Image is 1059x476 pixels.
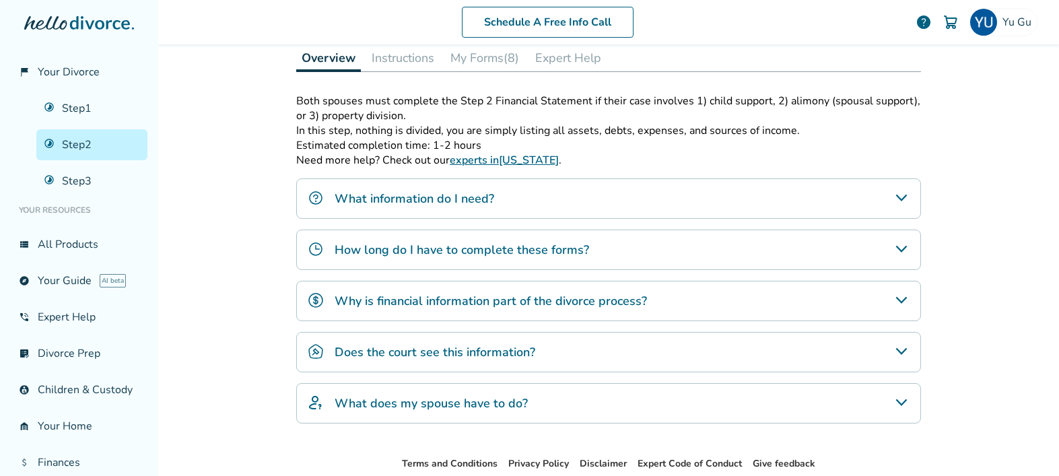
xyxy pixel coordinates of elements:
div: What does my spouse have to do? [296,383,921,423]
li: Give feedback [753,456,815,472]
p: Estimated completion time: 1-2 hours [296,138,921,153]
a: Step2 [36,129,147,160]
img: How long do I have to complete these forms? [308,241,324,257]
a: list_alt_checkDivorce Prep [11,338,147,369]
a: Step1 [36,93,147,124]
h4: How long do I have to complete these forms? [335,241,589,259]
a: Privacy Policy [508,457,569,470]
span: attach_money [19,457,30,468]
h4: Does the court see this information? [335,343,535,361]
div: What information do I need? [296,178,921,219]
a: Step3 [36,166,147,197]
li: Your Resources [11,197,147,224]
a: garage_homeYour Home [11,411,147,442]
li: Disclaimer [580,456,627,472]
a: view_listAll Products [11,229,147,260]
img: What information do I need? [308,190,324,206]
span: Your Divorce [38,65,100,79]
img: What does my spouse have to do? [308,395,324,411]
h4: What information do I need? [335,190,494,207]
a: help [916,14,932,30]
a: Terms and Conditions [402,457,498,470]
div: 聊天小组件 [992,411,1059,476]
h4: What does my spouse have to do? [335,395,528,412]
img: Why is financial information part of the divorce process? [308,292,324,308]
span: garage_home [19,421,30,432]
a: Expert Code of Conduct [638,457,742,470]
a: account_childChildren & Custody [11,374,147,405]
span: explore [19,275,30,286]
span: AI beta [100,274,126,287]
p: Both spouses must complete the Step 2 Financial Statement if their case involves 1) child support... [296,94,921,123]
div: Why is financial information part of the divorce process? [296,281,921,321]
p: In this step, nothing is divided, you are simply listing all assets, debts, expenses, and sources... [296,123,921,138]
span: list_alt_check [19,348,30,359]
a: phone_in_talkExpert Help [11,302,147,333]
span: Yu Gu [1002,15,1037,30]
a: flag_2Your Divorce [11,57,147,88]
iframe: Chat Widget [992,411,1059,476]
span: flag_2 [19,67,30,77]
button: Overview [296,44,361,72]
h4: Why is financial information part of the divorce process? [335,292,647,310]
div: Does the court see this information? [296,332,921,372]
a: experts in[US_STATE] [450,153,559,168]
button: My Forms(8) [445,44,524,71]
img: Cart [943,14,959,30]
a: Schedule A Free Info Call [462,7,634,38]
a: exploreYour GuideAI beta [11,265,147,296]
img: Does the court see this information? [308,343,324,360]
button: Expert Help [530,44,607,71]
span: view_list [19,239,30,250]
div: How long do I have to complete these forms? [296,230,921,270]
span: phone_in_talk [19,312,30,322]
button: Instructions [366,44,440,71]
img: YU GU [970,9,997,36]
p: Need more help? Check out our . [296,153,921,168]
span: account_child [19,384,30,395]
